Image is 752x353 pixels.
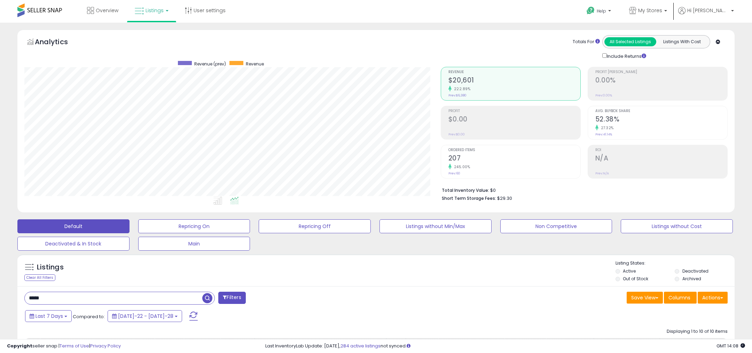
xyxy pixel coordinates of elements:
[138,237,250,251] button: Main
[595,76,727,86] h2: 0.00%
[595,148,727,152] span: ROI
[667,328,728,335] div: Displaying 1 to 10 of 10 items
[265,343,745,350] div: Last InventoryLab Update: [DATE], not synced.
[96,7,118,14] span: Overview
[442,186,722,194] li: $0
[448,154,580,164] h2: 207
[17,237,130,251] button: Deactivated & In Stock
[146,7,164,14] span: Listings
[37,262,64,272] h5: Listings
[595,109,727,113] span: Avg. Buybox Share
[448,70,580,74] span: Revenue
[595,93,612,97] small: Prev: 0.00%
[73,313,105,320] span: Compared to:
[448,109,580,113] span: Profit
[340,343,381,349] a: 284 active listings
[698,292,728,304] button: Actions
[17,219,130,233] button: Default
[448,148,580,152] span: Ordered Items
[442,195,496,201] b: Short Term Storage Fees:
[595,154,727,164] h2: N/A
[586,6,595,15] i: Get Help
[448,132,465,136] small: Prev: $0.00
[623,268,636,274] label: Active
[664,292,697,304] button: Columns
[452,86,471,92] small: 222.89%
[595,70,727,74] span: Profit [PERSON_NAME]
[379,219,492,233] button: Listings without Min/Max
[595,132,612,136] small: Prev: 41.14%
[448,171,460,175] small: Prev: 60
[25,310,72,322] button: Last 7 Days
[442,187,489,193] b: Total Inventory Value:
[638,7,662,14] span: My Stores
[448,115,580,125] h2: $0.00
[118,313,173,320] span: [DATE]-22 - [DATE]-28
[604,37,656,46] button: All Selected Listings
[716,343,745,349] span: 2025-08-13 14:08 GMT
[24,274,55,281] div: Clear All Filters
[7,343,32,349] strong: Copyright
[598,125,614,131] small: 27.32%
[616,260,735,267] p: Listing States:
[259,219,371,233] button: Repricing Off
[35,37,81,48] h5: Analytics
[218,292,245,304] button: Filters
[60,343,89,349] a: Terms of Use
[7,343,121,350] div: seller snap | |
[448,93,467,97] small: Prev: $6,380
[595,171,609,175] small: Prev: N/A
[194,61,226,67] span: Revenue (prev)
[656,37,708,46] button: Listings With Cost
[246,61,264,67] span: Revenue
[682,276,701,282] label: Archived
[621,219,733,233] button: Listings without Cost
[668,294,690,301] span: Columns
[687,7,729,14] span: Hi [PERSON_NAME]
[597,8,606,14] span: Help
[448,76,580,86] h2: $20,601
[682,268,708,274] label: Deactivated
[500,219,612,233] button: Non Competitive
[138,219,250,233] button: Repricing On
[497,195,512,202] span: $29.30
[597,52,655,60] div: Include Returns
[678,7,734,23] a: Hi [PERSON_NAME]
[623,276,648,282] label: Out of Stock
[90,343,121,349] a: Privacy Policy
[595,115,727,125] h2: 52.38%
[452,164,470,170] small: 245.00%
[627,292,663,304] button: Save View
[36,313,63,320] span: Last 7 Days
[573,39,600,45] div: Totals For
[108,310,182,322] button: [DATE]-22 - [DATE]-28
[581,1,618,23] a: Help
